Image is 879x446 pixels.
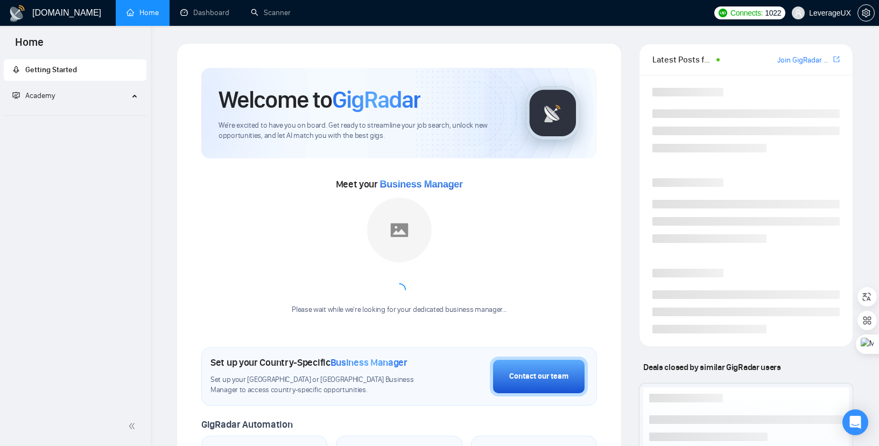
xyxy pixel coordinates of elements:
[652,53,713,66] span: Latest Posts from the GigRadar Community
[4,59,146,81] li: Getting Started
[219,85,420,114] h1: Welcome to
[4,111,146,118] li: Academy Homepage
[777,54,831,66] a: Join GigRadar Slack Community
[210,357,407,368] h1: Set up your Country-Specific
[6,34,52,57] span: Home
[180,8,229,17] a: dashboardDashboard
[128,421,139,431] span: double-left
[330,357,407,368] span: Business Manager
[639,358,785,377] span: Deals closed by similar GigRadar users
[858,9,874,17] span: setting
[490,357,588,396] button: Contact our team
[833,55,840,64] span: export
[794,9,802,17] span: user
[730,7,763,19] span: Connects:
[380,179,463,190] span: Business Manager
[25,65,77,74] span: Getting Started
[251,8,291,17] a: searchScanner
[9,5,26,22] img: logo
[25,91,55,100] span: Academy
[509,371,568,382] div: Contact our team
[210,375,436,395] span: Set up your [GEOGRAPHIC_DATA] or [GEOGRAPHIC_DATA] Business Manager to access country-specific op...
[12,91,55,100] span: Academy
[219,121,509,141] span: We're excited to have you on board. Get ready to streamline your job search, unlock new opportuni...
[857,4,875,22] button: setting
[719,9,727,17] img: upwork-logo.png
[842,409,868,435] div: Open Intercom Messenger
[526,86,580,140] img: gigradar-logo.png
[336,178,463,190] span: Meet your
[332,85,420,114] span: GigRadar
[12,92,20,99] span: fund-projection-screen
[857,9,875,17] a: setting
[126,8,159,17] a: homeHome
[201,419,292,430] span: GigRadar Automation
[367,198,432,262] img: placeholder.png
[12,66,20,73] span: rocket
[285,305,513,315] div: Please wait while we're looking for your dedicated business manager...
[393,283,406,296] span: loading
[765,7,781,19] span: 1022
[833,54,840,65] a: export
